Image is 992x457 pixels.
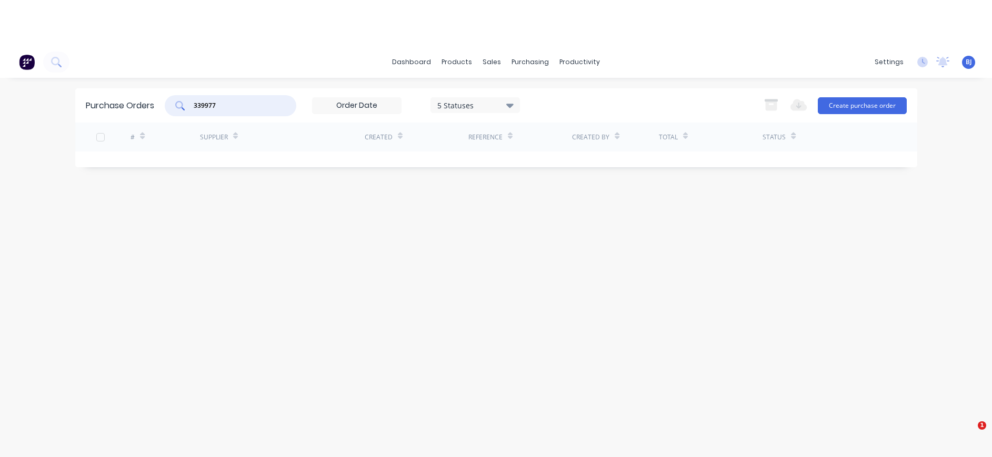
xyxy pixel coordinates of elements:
input: Search purchase orders... [193,100,280,111]
img: Factory [19,54,35,70]
span: 1 [978,421,986,430]
iframe: Intercom live chat [956,421,981,446]
div: sales [477,54,506,70]
div: Purchase Orders [86,99,154,112]
div: Supplier [200,133,228,142]
div: Created [365,133,393,142]
div: 5 Statuses [437,99,513,110]
div: Status [763,133,786,142]
div: # [131,133,135,142]
div: purchasing [506,54,554,70]
input: Order Date [313,98,401,114]
div: productivity [554,54,605,70]
div: Created By [572,133,609,142]
a: dashboard [387,54,436,70]
div: products [436,54,477,70]
div: Total [659,133,678,142]
button: Create purchase order [818,97,907,114]
span: BJ [966,57,972,67]
div: settings [869,54,909,70]
div: Reference [468,133,503,142]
